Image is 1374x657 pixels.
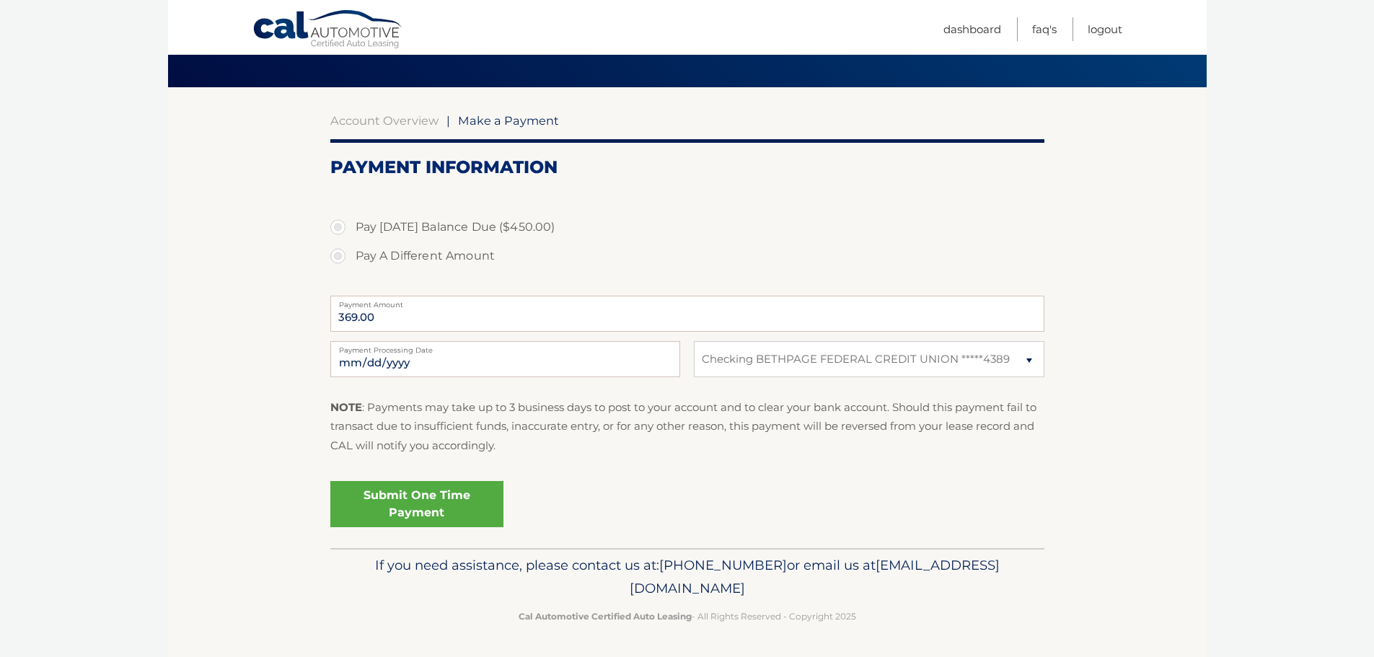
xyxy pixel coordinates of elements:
[446,113,450,128] span: |
[330,113,439,128] a: Account Overview
[330,156,1044,178] h2: Payment Information
[630,557,1000,596] span: [EMAIL_ADDRESS][DOMAIN_NAME]
[330,341,680,377] input: Payment Date
[943,17,1001,41] a: Dashboard
[458,113,559,128] span: Make a Payment
[340,609,1035,624] p: - All Rights Reserved - Copyright 2025
[252,9,404,51] a: Cal Automotive
[1088,17,1122,41] a: Logout
[330,481,503,527] a: Submit One Time Payment
[330,341,680,353] label: Payment Processing Date
[330,296,1044,307] label: Payment Amount
[330,398,1044,455] p: : Payments may take up to 3 business days to post to your account and to clear your bank account....
[330,400,362,414] strong: NOTE
[330,296,1044,332] input: Payment Amount
[659,557,787,573] span: [PHONE_NUMBER]
[330,213,1044,242] label: Pay [DATE] Balance Due ($450.00)
[340,554,1035,600] p: If you need assistance, please contact us at: or email us at
[1032,17,1057,41] a: FAQ's
[519,611,692,622] strong: Cal Automotive Certified Auto Leasing
[330,242,1044,270] label: Pay A Different Amount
